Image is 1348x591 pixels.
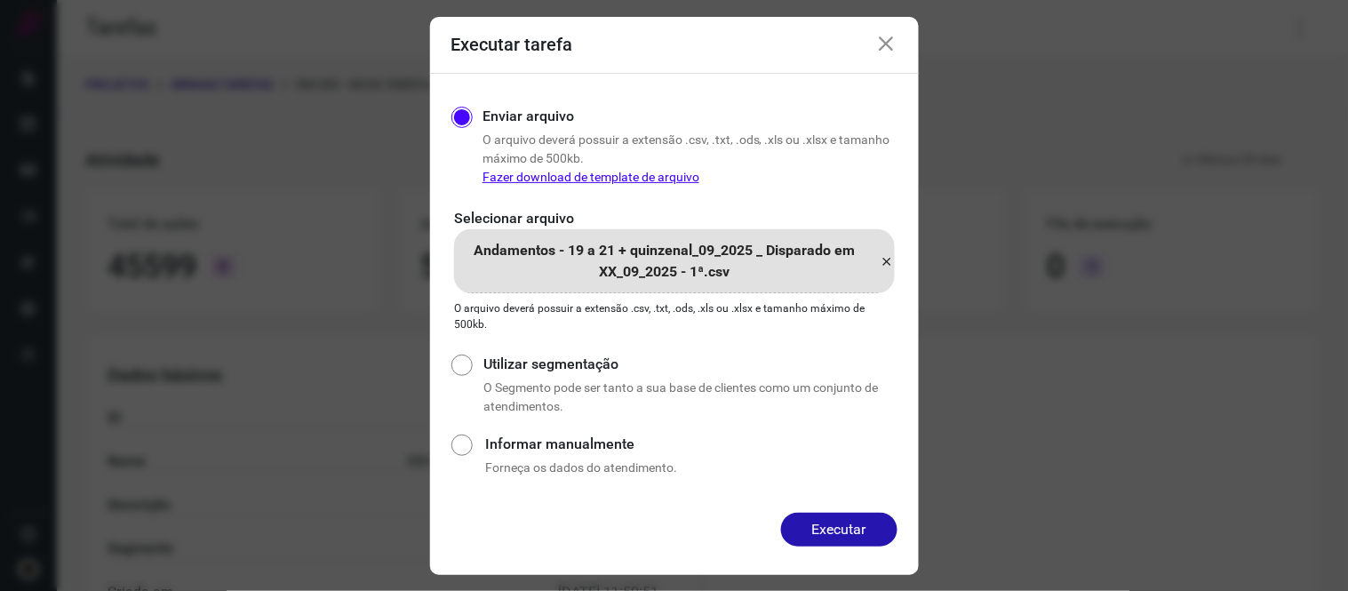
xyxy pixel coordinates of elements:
label: Utilizar segmentação [483,354,897,375]
p: Forneça os dados do atendimento. [485,459,897,477]
label: Informar manualmente [485,434,897,455]
p: O arquivo deverá possuir a extensão .csv, .txt, .ods, .xls ou .xlsx e tamanho máximo de 500kb. [483,131,897,187]
p: Andamentos - 19 a 21 + quinzenal_09_2025 _ Disparado em XX_09_2025 - 1ª.csv [454,240,876,283]
h3: Executar tarefa [451,34,573,55]
p: O arquivo deverá possuir a extensão .csv, .txt, .ods, .xls ou .xlsx e tamanho máximo de 500kb. [455,300,894,332]
p: O Segmento pode ser tanto a sua base de clientes como um conjunto de atendimentos. [483,379,897,416]
a: Fazer download de template de arquivo [483,170,699,184]
label: Enviar arquivo [483,106,574,127]
p: Selecionar arquivo [455,208,894,229]
button: Executar [781,513,897,547]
